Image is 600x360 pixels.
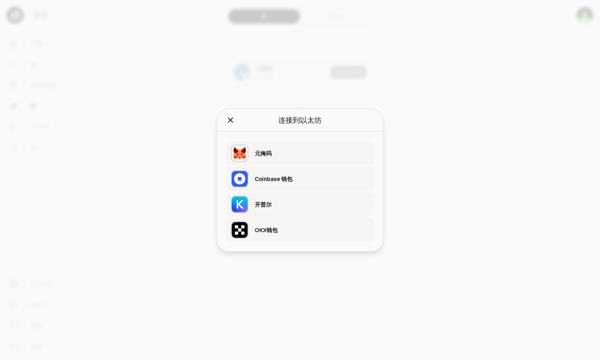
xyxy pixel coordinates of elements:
img: Coinbase 钱包 [231,170,248,187]
button: OKX钱包OKX钱包 [226,218,374,242]
div: 开普尔 [255,200,369,208]
button: 元掩码元掩码 [226,141,374,165]
div: 元掩码 [255,149,369,157]
div: Coinbase 钱包 [255,175,369,183]
img: 开普尔 [231,195,248,213]
button: Coinbase 钱包Coinbase 钱包 [226,167,374,191]
button: 开普尔开普尔 [226,192,374,216]
img: 元掩码 [231,144,248,162]
img: OKX钱包 [231,221,248,239]
button: 关闭 [226,114,235,125]
div: 连接到以太坊 [278,114,322,125]
div: OKX钱包 [255,226,369,234]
